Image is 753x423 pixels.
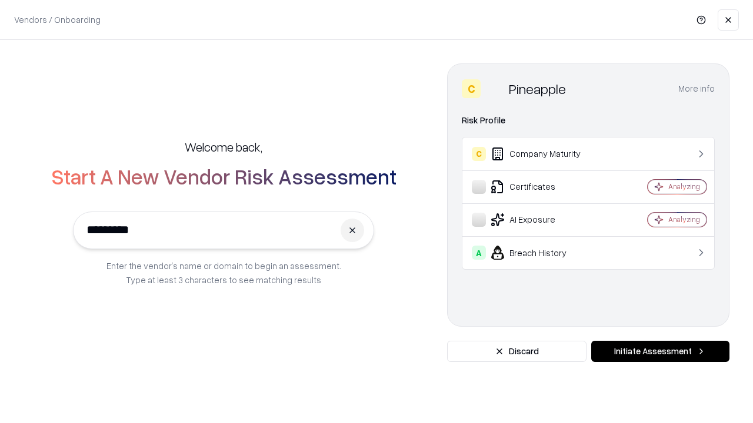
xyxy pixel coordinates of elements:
[472,246,486,260] div: A
[462,113,715,127] div: Risk Profile
[472,147,486,161] div: C
[14,14,101,26] p: Vendors / Onboarding
[106,258,341,287] p: Enter the vendor’s name or domain to begin an assessment. Type at least 3 characters to see match...
[485,79,504,98] img: Pineapple
[472,213,612,227] div: AI Exposure
[509,79,566,98] div: Pineapple
[472,246,612,260] div: Breach History
[462,79,481,98] div: C
[668,214,700,224] div: Analyzing
[185,139,262,155] h5: Welcome back,
[51,164,397,188] h2: Start A New Vendor Risk Assessment
[678,78,715,99] button: More info
[472,180,612,194] div: Certificates
[447,341,587,362] button: Discard
[668,182,700,192] div: Analyzing
[472,147,612,161] div: Company Maturity
[591,341,729,362] button: Initiate Assessment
